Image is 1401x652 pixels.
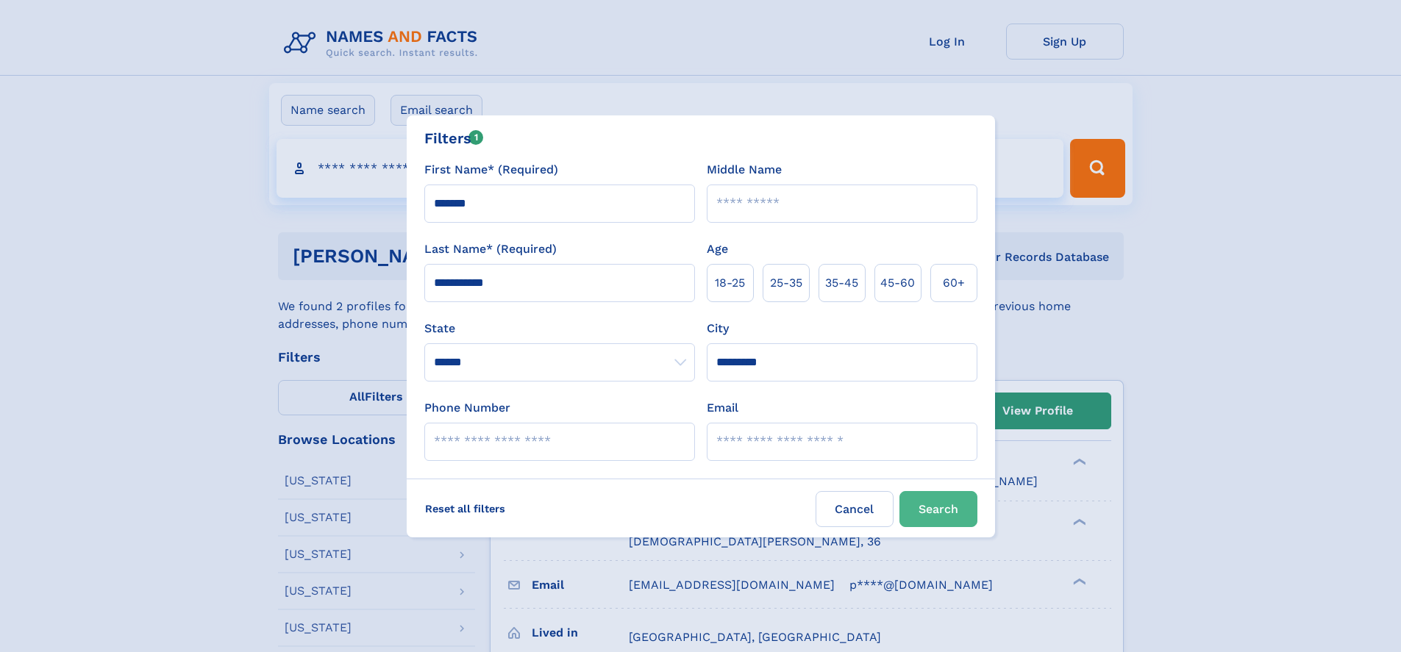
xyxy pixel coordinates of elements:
label: First Name* (Required) [424,161,558,179]
span: 18‑25 [715,274,745,292]
label: Age [707,240,728,258]
button: Search [899,491,977,527]
label: State [424,320,695,337]
label: Last Name* (Required) [424,240,557,258]
span: 60+ [943,274,965,292]
div: Filters [424,127,484,149]
label: Phone Number [424,399,510,417]
span: 45‑60 [880,274,915,292]
label: Middle Name [707,161,782,179]
label: Reset all filters [416,491,515,526]
span: 35‑45 [825,274,858,292]
span: 25‑35 [770,274,802,292]
label: Email [707,399,738,417]
label: Cancel [816,491,894,527]
label: City [707,320,729,337]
